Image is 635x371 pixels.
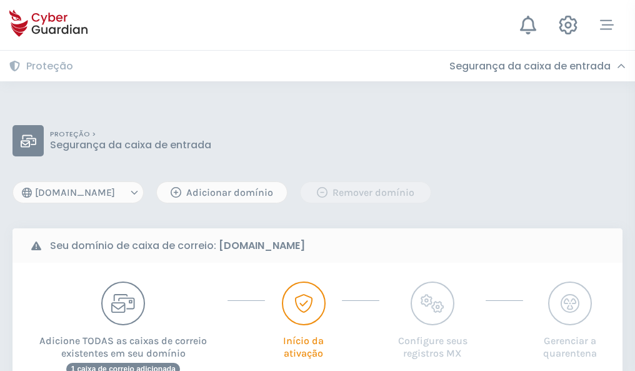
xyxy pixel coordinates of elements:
button: Configure seus registros MX [392,282,474,360]
p: Início da ativação [277,325,329,360]
div: Segurança da caixa de entrada [449,60,626,73]
p: Segurança da caixa de entrada [50,139,211,151]
button: Adicionar domínio [156,181,287,203]
p: Adicione TODAS as caixas de correio existentes em seu domínio [31,325,215,360]
h3: Segurança da caixa de entrada [449,60,611,73]
p: PROTEÇÃO > [50,130,211,139]
div: Remover domínio [310,185,421,200]
div: Adicionar domínio [166,185,277,200]
button: Início da ativação [277,282,329,360]
button: Gerenciar a quarentena [536,282,604,360]
p: Gerenciar a quarentena [536,325,604,360]
strong: [DOMAIN_NAME] [219,238,305,253]
p: Configure seus registros MX [392,325,474,360]
button: Remover domínio [300,181,431,203]
b: Seu domínio de caixa de correio: [50,238,305,253]
h3: Proteção [26,60,73,73]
